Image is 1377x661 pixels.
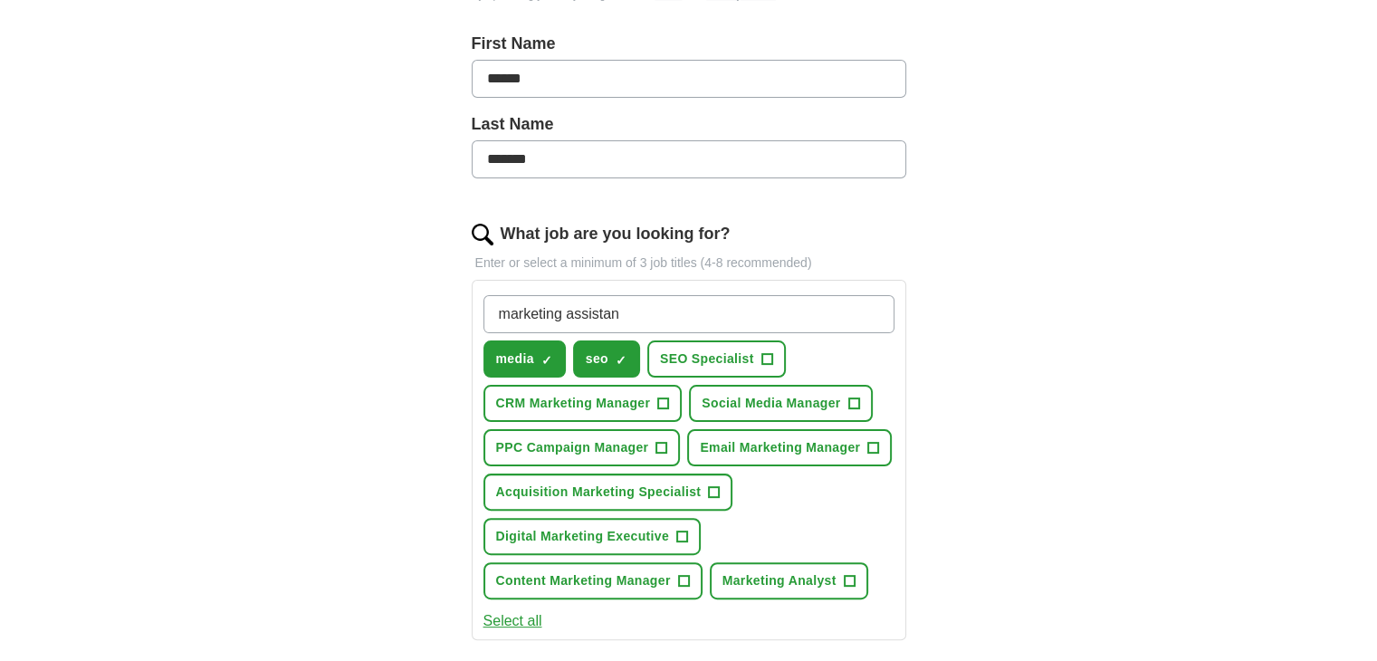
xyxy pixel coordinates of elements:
[573,340,640,378] button: seo✓
[472,254,906,273] p: Enter or select a minimum of 3 job titles (4-8 recommended)
[472,224,493,245] img: search.png
[496,350,534,369] span: media
[722,571,837,590] span: Marketing Analyst
[483,610,542,632] button: Select all
[700,438,860,457] span: Email Marketing Manager
[496,483,702,502] span: Acquisition Marketing Specialist
[687,429,892,466] button: Email Marketing Manager
[616,353,626,368] span: ✓
[501,222,731,246] label: What job are you looking for?
[689,385,872,422] button: Social Media Manager
[483,429,681,466] button: PPC Campaign Manager
[483,295,894,333] input: Type a job title and press enter
[702,394,840,413] span: Social Media Manager
[483,518,702,555] button: Digital Marketing Executive
[483,562,703,599] button: Content Marketing Manager
[660,350,754,369] span: SEO Specialist
[483,474,733,511] button: Acquisition Marketing Specialist
[496,438,649,457] span: PPC Campaign Manager
[483,385,683,422] button: CRM Marketing Manager
[496,394,651,413] span: CRM Marketing Manager
[586,350,608,369] span: seo
[496,527,670,546] span: Digital Marketing Executive
[496,571,671,590] span: Content Marketing Manager
[483,340,566,378] button: media✓
[710,562,868,599] button: Marketing Analyst
[472,112,906,137] label: Last Name
[541,353,552,368] span: ✓
[472,32,906,56] label: First Name
[647,340,786,378] button: SEO Specialist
